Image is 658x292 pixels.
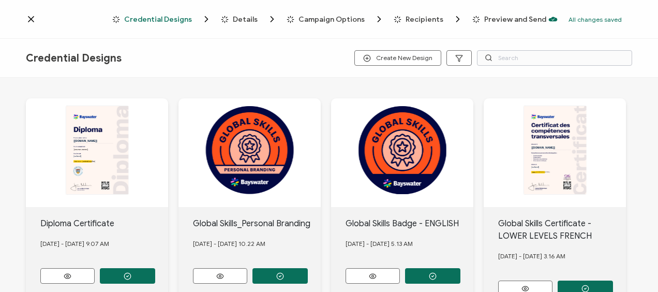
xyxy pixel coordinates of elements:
[363,54,432,62] span: Create New Design
[26,52,122,65] span: Credential Designs
[40,230,169,258] div: [DATE] - [DATE] 9.07 AM
[112,14,212,24] span: Credential Designs
[498,242,626,270] div: [DATE] - [DATE] 3.16 AM
[112,14,546,24] div: Breadcrumb
[40,217,169,230] div: Diploma Certificate
[406,16,443,23] span: Recipients
[477,50,632,66] input: Search
[233,16,258,23] span: Details
[193,217,321,230] div: Global Skills_Personal Branding
[221,14,277,24] span: Details
[124,16,192,23] span: Credential Designs
[606,242,658,292] iframe: Chat Widget
[484,16,546,23] span: Preview and Send
[346,230,474,258] div: [DATE] - [DATE] 5.13 AM
[193,230,321,258] div: [DATE] - [DATE] 10.22 AM
[354,50,441,66] button: Create New Design
[569,16,622,23] p: All changes saved
[298,16,365,23] span: Campaign Options
[472,16,546,23] span: Preview and Send
[394,14,463,24] span: Recipients
[287,14,384,24] span: Campaign Options
[498,217,626,242] div: Global Skills Certificate - LOWER LEVELS FRENCH
[346,217,474,230] div: Global Skills Badge - ENGLISH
